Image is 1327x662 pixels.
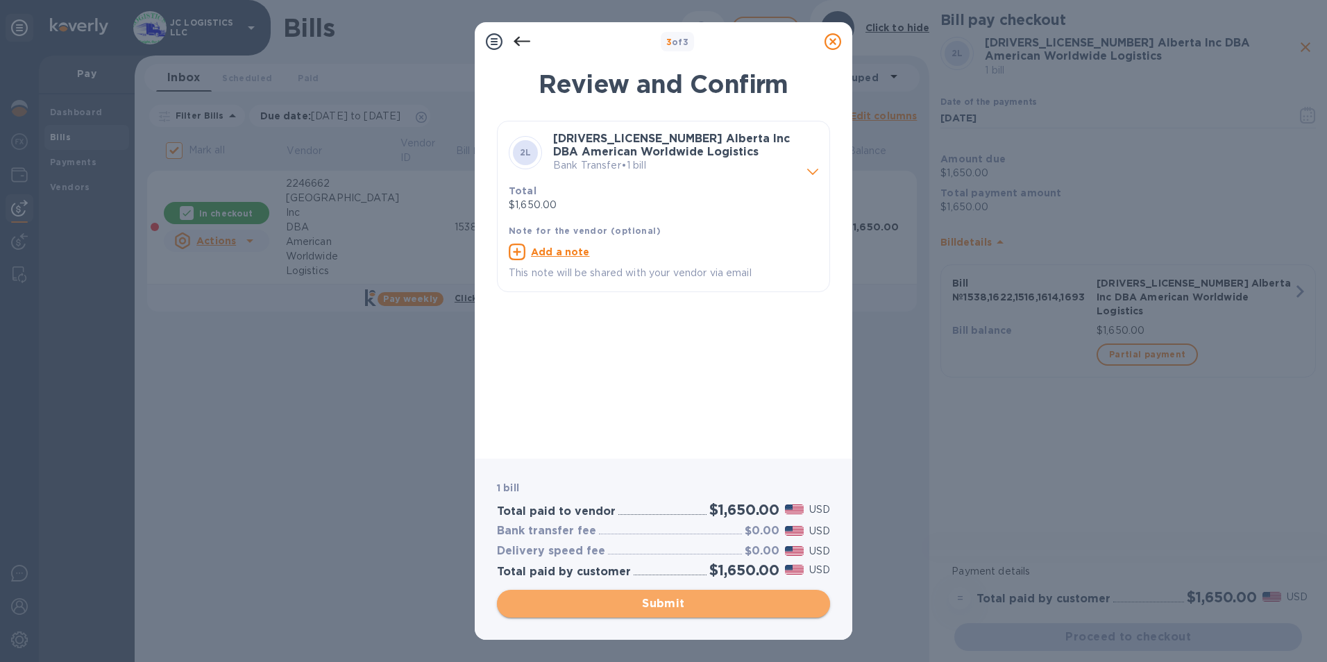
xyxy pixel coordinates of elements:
[509,185,536,196] b: Total
[785,504,804,514] img: USD
[553,132,790,158] b: [DRIVERS_LICENSE_NUMBER] Alberta Inc DBA American Worldwide Logistics
[809,563,830,577] p: USD
[509,226,661,236] b: Note for the vendor (optional)
[497,69,830,99] h1: Review and Confirm
[497,525,596,538] h3: Bank transfer fee
[497,545,605,558] h3: Delivery speed fee
[785,565,804,575] img: USD
[508,595,819,612] span: Submit
[531,246,590,257] u: Add a note
[745,545,779,558] h3: $0.00
[666,37,672,47] span: 3
[785,546,804,556] img: USD
[809,524,830,538] p: USD
[497,505,616,518] h3: Total paid to vendor
[785,526,804,536] img: USD
[520,147,532,158] b: 2L
[509,198,584,212] p: $1,650.00
[809,502,830,517] p: USD
[666,37,689,47] b: of 3
[553,158,796,173] p: Bank Transfer • 1 bill
[809,544,830,559] p: USD
[709,501,779,518] h2: $1,650.00
[497,590,830,618] button: Submit
[497,566,631,579] h3: Total paid by customer
[509,133,818,280] div: 2L[DRIVERS_LICENSE_NUMBER] Alberta Inc DBA American Worldwide LogisticsBank Transfer•1 billTotal$...
[745,525,779,538] h3: $0.00
[509,266,818,280] p: This note will be shared with your vendor via email
[497,482,519,493] b: 1 bill
[709,561,779,579] h2: $1,650.00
